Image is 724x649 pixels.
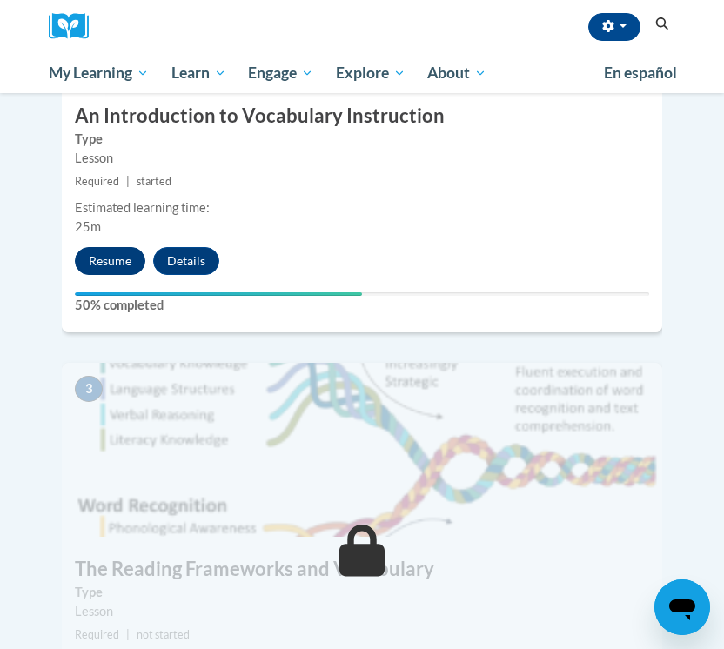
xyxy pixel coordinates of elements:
[604,64,677,82] span: En español
[75,175,119,188] span: Required
[62,556,662,583] h3: The Reading Frameworks and Vocabulary
[75,628,119,641] span: Required
[75,583,649,602] label: Type
[160,53,238,93] a: Learn
[37,53,160,93] a: My Learning
[75,296,649,315] label: 50% completed
[593,55,688,91] a: En español
[75,149,649,168] div: Lesson
[649,14,675,35] button: Search
[75,130,649,149] label: Type
[49,13,101,40] img: Logo brand
[237,53,325,93] a: Engage
[137,628,190,641] span: not started
[137,175,171,188] span: started
[75,376,103,402] span: 3
[62,363,662,537] img: Course Image
[153,247,219,275] button: Details
[126,628,130,641] span: |
[325,53,417,93] a: Explore
[588,13,640,41] button: Account Settings
[171,63,226,84] span: Learn
[336,63,406,84] span: Explore
[75,292,362,296] div: Your progress
[36,53,688,93] div: Main menu
[75,219,101,234] span: 25m
[49,63,149,84] span: My Learning
[427,63,486,84] span: About
[417,53,499,93] a: About
[62,103,662,130] h3: An Introduction to Vocabulary Instruction
[248,63,313,84] span: Engage
[654,579,710,635] iframe: Button to launch messaging window
[49,13,101,40] a: Cox Campus
[75,602,649,621] div: Lesson
[126,175,130,188] span: |
[75,198,649,217] div: Estimated learning time:
[75,247,145,275] button: Resume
